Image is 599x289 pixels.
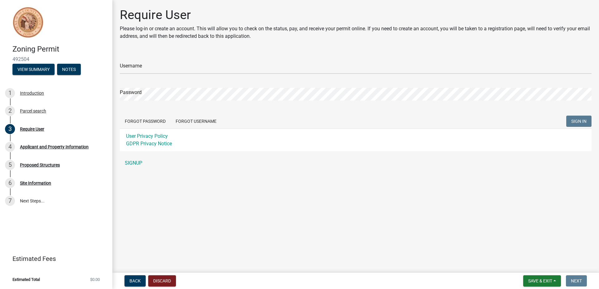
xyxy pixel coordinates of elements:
[20,127,44,131] div: Require User
[90,277,100,282] span: $0.00
[12,7,44,38] img: Sioux County, Iowa
[12,45,107,54] h4: Zoning Permit
[528,278,552,283] span: Save & Exit
[566,275,587,287] button: Next
[12,277,40,282] span: Estimated Total
[571,278,582,283] span: Next
[126,133,168,139] a: User Privacy Policy
[5,88,15,98] div: 1
[20,91,44,95] div: Introduction
[20,163,60,167] div: Proposed Structures
[120,7,592,22] h1: Require User
[120,25,592,40] p: Please log-in or create an account. This will allow you to check on the status, pay, and receive ...
[12,67,55,72] wm-modal-confirm: Summary
[12,64,55,75] button: View Summary
[129,278,141,283] span: Back
[20,109,46,113] div: Parcel search
[20,145,89,149] div: Applicant and Property Information
[5,178,15,188] div: 6
[148,275,176,287] button: Discard
[57,67,81,72] wm-modal-confirm: Notes
[5,124,15,134] div: 3
[5,106,15,116] div: 2
[57,64,81,75] button: Notes
[566,116,592,127] button: SIGN IN
[5,252,102,265] a: Estimated Fees
[5,196,15,206] div: 7
[120,157,592,169] a: SIGNUP
[571,119,587,124] span: SIGN IN
[120,116,171,127] button: Forgot Password
[171,116,222,127] button: Forgot Username
[5,142,15,152] div: 4
[5,160,15,170] div: 5
[12,56,100,62] span: 492504
[126,141,172,147] a: GDPR Privacy Notice
[523,275,561,287] button: Save & Exit
[20,181,51,185] div: Site Information
[124,275,146,287] button: Back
